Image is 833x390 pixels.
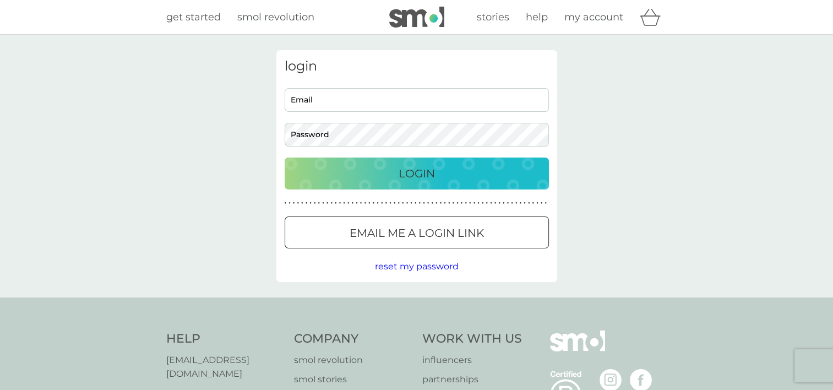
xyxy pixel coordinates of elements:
p: ● [456,201,459,206]
p: ● [360,201,362,206]
p: ● [520,201,522,206]
p: ● [301,201,303,206]
p: ● [524,201,526,206]
button: Email me a login link [285,216,549,248]
span: get started [166,11,221,23]
p: ● [314,201,316,206]
p: ● [511,201,513,206]
p: ● [490,201,492,206]
p: ● [364,201,366,206]
p: ● [406,201,409,206]
p: ● [330,201,333,206]
h4: Work With Us [422,331,522,348]
p: ● [427,201,429,206]
a: smol revolution [237,9,314,25]
p: ● [415,201,417,206]
p: ● [381,201,383,206]
a: my account [564,9,623,25]
p: ● [293,201,295,206]
div: basket [640,6,667,28]
a: [EMAIL_ADDRESS][DOMAIN_NAME] [166,353,284,381]
p: Login [399,165,435,182]
p: ● [343,201,345,206]
p: ● [461,201,463,206]
a: stories [477,9,509,25]
p: ● [288,201,291,206]
p: ● [545,201,547,206]
p: ● [356,201,358,206]
a: get started [166,9,221,25]
p: ● [297,201,299,206]
p: ● [368,201,371,206]
p: ● [477,201,480,206]
button: Login [285,158,549,189]
p: ● [352,201,354,206]
span: my account [564,11,623,23]
p: ● [402,201,404,206]
a: smol stories [294,372,411,387]
p: ● [335,201,337,206]
p: ● [423,201,425,206]
p: ● [435,201,438,206]
p: ● [469,201,471,206]
a: partnerships [422,372,522,387]
p: ● [419,201,421,206]
button: reset my password [375,259,459,274]
p: ● [431,201,433,206]
p: ● [503,201,505,206]
p: ● [285,201,287,206]
p: ● [494,201,497,206]
p: ● [339,201,341,206]
h4: Help [166,331,284,348]
img: smol [389,7,444,28]
p: ● [398,201,400,206]
p: ● [385,201,388,206]
p: ● [389,201,391,206]
p: ● [318,201,320,206]
p: ● [528,201,530,206]
span: reset my password [375,261,459,272]
p: ● [486,201,488,206]
span: smol revolution [237,11,314,23]
p: ● [306,201,308,206]
p: ● [309,201,312,206]
span: stories [477,11,509,23]
p: ● [444,201,446,206]
p: ● [498,201,500,206]
p: ● [394,201,396,206]
p: ● [541,201,543,206]
p: ● [347,201,350,206]
h4: Company [294,331,411,348]
p: ● [453,201,455,206]
p: ● [448,201,450,206]
h3: login [285,58,549,74]
p: ● [507,201,509,206]
p: ● [473,201,476,206]
img: smol [550,331,605,368]
span: help [526,11,548,23]
a: smol revolution [294,353,411,367]
p: ● [377,201,379,206]
p: Email me a login link [350,224,484,242]
p: ● [482,201,484,206]
a: influencers [422,353,522,367]
p: ● [515,201,518,206]
a: help [526,9,548,25]
p: ● [322,201,324,206]
p: ● [440,201,442,206]
p: ● [532,201,534,206]
p: ● [465,201,467,206]
p: ● [410,201,412,206]
p: ● [326,201,329,206]
p: ● [536,201,538,206]
p: ● [373,201,375,206]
